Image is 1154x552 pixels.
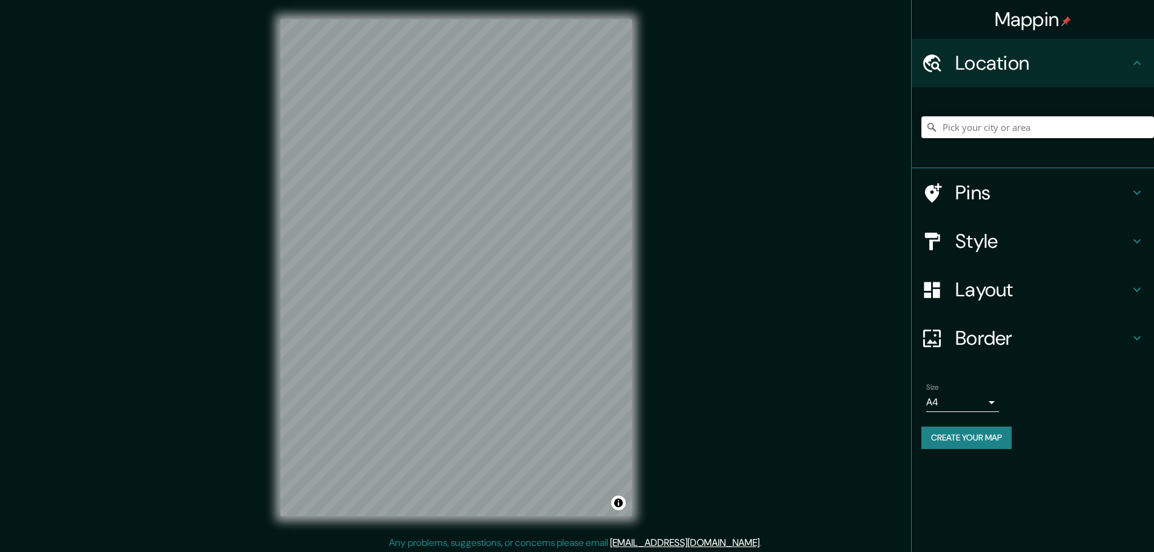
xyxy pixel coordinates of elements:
[761,536,763,550] div: .
[955,181,1130,205] h4: Pins
[955,51,1130,75] h4: Location
[1046,505,1141,539] iframe: Help widget launcher
[912,314,1154,362] div: Border
[912,265,1154,314] div: Layout
[389,536,761,550] p: Any problems, suggestions, or concerns please email .
[955,278,1130,302] h4: Layout
[926,382,939,393] label: Size
[921,116,1154,138] input: Pick your city or area
[280,19,632,516] canvas: Map
[926,393,999,412] div: A4
[610,536,760,549] a: [EMAIL_ADDRESS][DOMAIN_NAME]
[955,326,1130,350] h4: Border
[912,168,1154,217] div: Pins
[611,496,626,510] button: Toggle attribution
[1061,16,1071,26] img: pin-icon.png
[921,427,1012,449] button: Create your map
[912,39,1154,87] div: Location
[955,229,1130,253] h4: Style
[912,217,1154,265] div: Style
[995,7,1072,32] h4: Mappin
[763,536,766,550] div: .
